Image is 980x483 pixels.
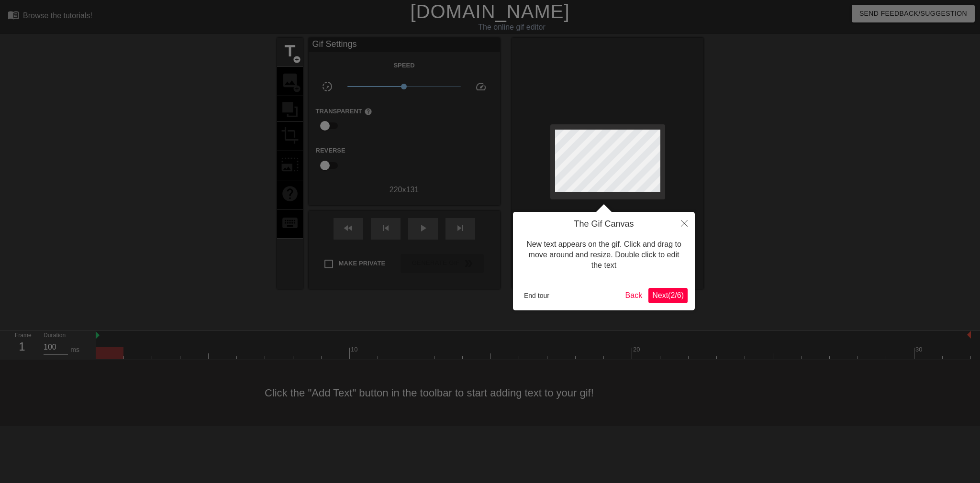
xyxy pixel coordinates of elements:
span: Next ( 2 / 6 ) [652,291,684,299]
button: Close [674,212,695,234]
div: New text appears on the gif. Click and drag to move around and resize. Double click to edit the text [520,230,688,281]
button: Back [622,288,646,303]
h4: The Gif Canvas [520,219,688,230]
button: Next [648,288,688,303]
button: End tour [520,288,553,303]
